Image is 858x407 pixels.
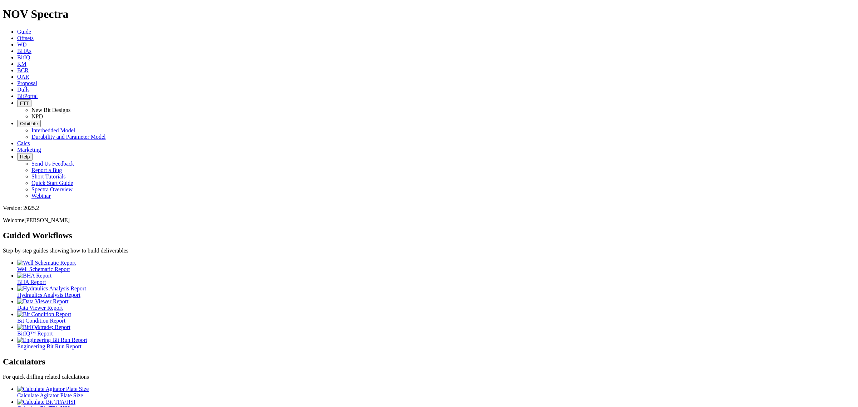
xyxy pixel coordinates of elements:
a: OAR [17,74,29,80]
h2: Guided Workflows [3,231,855,240]
span: Help [20,154,30,160]
span: Data Viewer Report [17,305,63,311]
img: Data Viewer Report [17,298,69,305]
a: BHA Report BHA Report [17,273,855,285]
span: OrbitLite [20,121,38,126]
span: Well Schematic Report [17,266,70,272]
img: Calculate Bit TFA/HSI [17,399,75,405]
a: Offsets [17,35,34,41]
a: Calculate Agitator Plate Size Calculate Agitator Plate Size [17,386,855,398]
a: Short Tutorials [31,173,66,180]
a: BHAs [17,48,31,54]
a: Hydraulics Analysis Report Hydraulics Analysis Report [17,285,855,298]
img: Calculate Agitator Plate Size [17,386,89,392]
a: Bit Condition Report Bit Condition Report [17,311,855,324]
button: Help [17,153,33,161]
a: KM [17,61,26,67]
a: Dulls [17,87,30,93]
a: WD [17,41,27,48]
a: Proposal [17,80,37,86]
a: Webinar [31,193,51,199]
a: Quick Start Guide [31,180,73,186]
button: FTT [17,99,31,107]
span: Hydraulics Analysis Report [17,292,80,298]
a: BCR [17,67,29,73]
p: Welcome [3,217,855,224]
a: BitIQ&trade; Report BitIQ™ Report [17,324,855,337]
img: Bit Condition Report [17,311,71,318]
a: Spectra Overview [31,186,73,192]
span: BitIQ™ Report [17,330,53,337]
a: NPD [31,113,43,119]
a: New Bit Designs [31,107,70,113]
img: Hydraulics Analysis Report [17,285,86,292]
a: Report a Bug [31,167,62,173]
img: BitIQ&trade; Report [17,324,70,330]
a: BitPortal [17,93,38,99]
a: Well Schematic Report Well Schematic Report [17,260,855,272]
a: Calcs [17,140,30,146]
a: Data Viewer Report Data Viewer Report [17,298,855,311]
img: Well Schematic Report [17,260,76,266]
h1: NOV Spectra [3,8,855,21]
p: Step-by-step guides showing how to build deliverables [3,247,855,254]
a: Send Us Feedback [31,161,74,167]
a: BitIQ [17,54,30,60]
img: Engineering Bit Run Report [17,337,87,343]
span: [PERSON_NAME] [24,217,70,223]
a: Durability and Parameter Model [31,134,106,140]
button: OrbitLite [17,120,41,127]
span: FTT [20,100,29,106]
div: Version: 2025.2 [3,205,855,211]
h2: Calculators [3,357,855,367]
a: Engineering Bit Run Report Engineering Bit Run Report [17,337,855,349]
a: Marketing [17,147,41,153]
img: BHA Report [17,273,51,279]
a: Interbedded Model [31,127,75,133]
span: Bit Condition Report [17,318,65,324]
span: BHA Report [17,279,46,285]
a: Guide [17,29,31,35]
span: Engineering Bit Run Report [17,343,82,349]
p: For quick drilling related calculations [3,374,855,380]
